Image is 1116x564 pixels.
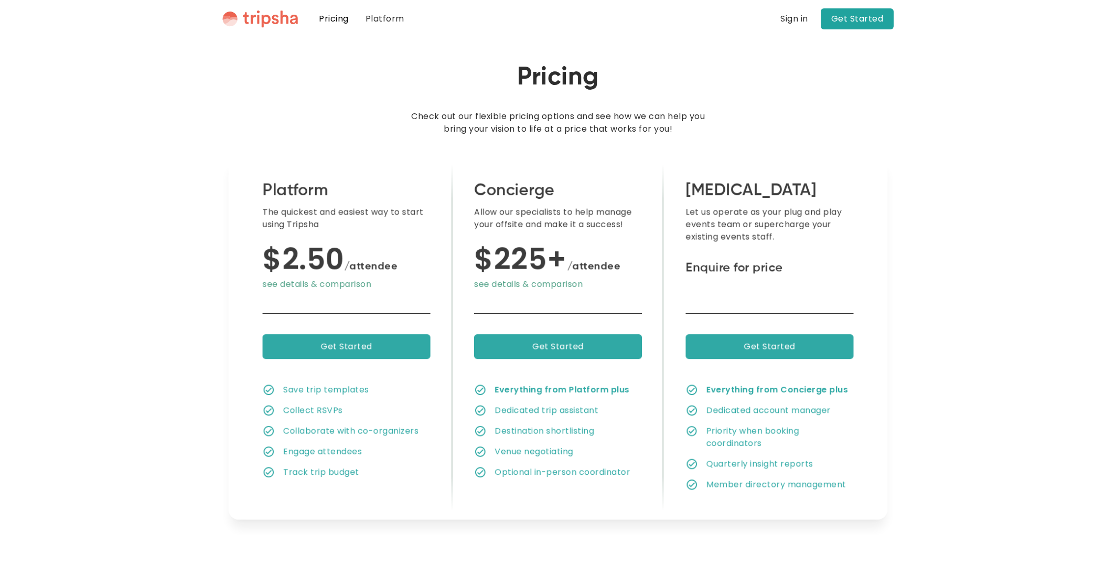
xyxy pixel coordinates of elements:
[706,404,831,417] div: Dedicated account manager
[686,206,854,243] div: Let us operate as your plug and play events team or supercharge your existing events staff.
[706,384,848,396] strong: Everything from Concierge plus
[495,404,598,417] div: Dedicated trip assistant
[706,457,813,470] div: Quarterly insight reports
[495,466,630,478] div: Optional in-person coordinator
[474,206,642,230] div: Allow our specialists to help manage your offsite and make it a success!
[495,384,629,396] strong: Everything from Platform plus
[263,259,431,273] div: $2.50
[474,334,642,358] a: Get Started
[706,424,853,449] div: Priority when booking coordinators
[263,180,431,201] h2: Platform
[686,180,854,201] h2: [MEDICAL_DATA]
[222,10,298,28] img: Tripsha Logo
[344,261,398,272] span: /attendee
[222,10,298,28] a: home
[474,259,642,290] a: $225+/attendeesee details & comparison
[686,334,854,358] a: Get Started
[283,404,342,417] div: Collect RSVPs
[517,63,599,93] h1: Pricing
[780,15,808,23] div: Sign in
[263,259,431,290] a: $2.50/attendeesee details & comparison
[283,445,362,457] div: Engage attendees
[263,206,431,230] div: The quickest and easiest way to start using Tripsha
[474,259,642,273] div: $225+
[474,278,642,290] div: see details & comparison
[821,8,894,29] a: Get Started
[407,110,709,135] p: Check out our flexible pricing options and see how we can help you bring your vision to life at a...
[283,466,359,478] div: Track trip budget
[706,478,846,491] div: Member directory management
[495,445,573,457] div: Venue negotiating
[263,278,431,290] div: see details & comparison
[283,424,418,437] div: Collaborate with co-organizers
[474,180,642,201] h2: Concierge
[780,13,808,25] a: Sign in
[567,261,620,272] span: /attendee
[283,384,369,396] div: Save trip templates
[686,259,854,276] div: Enquire for price
[263,334,431,358] a: Get Started
[495,424,594,437] div: Destination shortlisting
